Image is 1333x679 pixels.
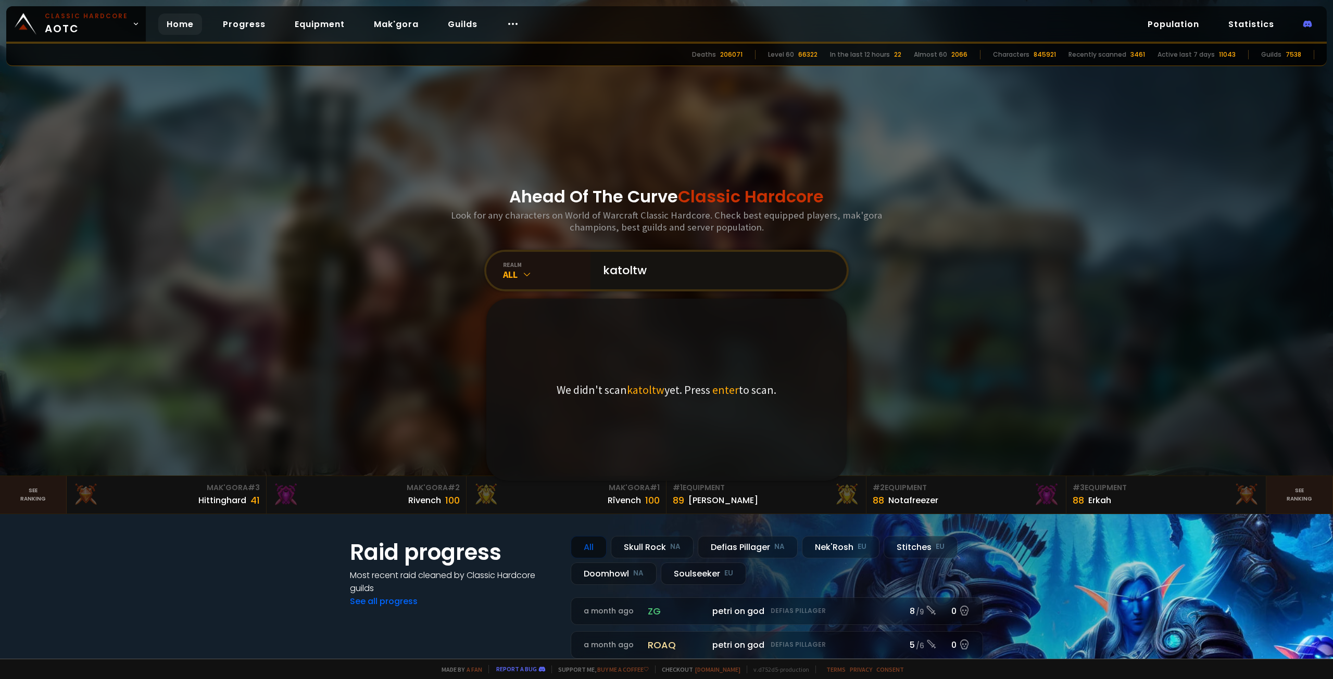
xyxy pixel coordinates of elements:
[888,494,938,507] div: Notafreezer
[798,50,818,59] div: 66322
[158,14,202,35] a: Home
[876,665,904,673] a: Consent
[1073,482,1260,493] div: Equipment
[608,494,641,507] div: Rîvench
[597,665,649,673] a: Buy me a coffee
[661,562,746,585] div: Soulseeker
[830,50,890,59] div: In the last 12 hours
[45,11,128,36] span: AOTC
[774,542,785,552] small: NA
[67,476,267,514] a: Mak'Gora#3Hittinghard41
[884,536,958,558] div: Stitches
[496,665,537,673] a: Report a bug
[503,268,590,280] div: All
[1034,50,1056,59] div: 845921
[551,665,649,673] span: Support me,
[611,536,694,558] div: Skull Rock
[673,493,684,507] div: 89
[645,493,660,507] div: 100
[633,568,644,579] small: NA
[1073,482,1085,493] span: # 3
[215,14,274,35] a: Progress
[666,476,866,514] a: #1Equipment89[PERSON_NAME]
[1261,50,1281,59] div: Guilds
[408,494,441,507] div: Rivench
[503,261,590,268] div: realm
[894,50,901,59] div: 22
[858,542,866,552] small: EU
[350,595,418,607] a: See all progress
[695,665,740,673] a: [DOMAIN_NAME]
[951,50,967,59] div: 2066
[571,597,983,625] a: a month agozgpetri on godDefias Pillager8 /90
[678,185,824,208] span: Classic Hardcore
[936,542,945,552] small: EU
[248,482,260,493] span: # 3
[873,493,884,507] div: 88
[850,665,872,673] a: Privacy
[627,382,664,397] span: katoltw
[720,50,743,59] div: 206071
[673,482,683,493] span: # 1
[1130,50,1145,59] div: 3461
[267,476,467,514] a: Mak'Gora#2Rivench100
[445,493,460,507] div: 100
[250,493,260,507] div: 41
[747,665,809,673] span: v. d752d5 - production
[571,562,657,585] div: Doomhowl
[473,482,660,493] div: Mak'Gora
[571,536,607,558] div: All
[448,482,460,493] span: # 2
[1286,50,1301,59] div: 7538
[509,184,824,209] h1: Ahead Of The Curve
[1066,476,1266,514] a: #3Equipment88Erkah
[467,476,666,514] a: Mak'Gora#1Rîvench100
[273,482,460,493] div: Mak'Gora
[826,665,846,673] a: Terms
[73,482,260,493] div: Mak'Gora
[597,252,834,289] input: Search a character...
[688,494,758,507] div: [PERSON_NAME]
[698,536,798,558] div: Defias Pillager
[286,14,353,35] a: Equipment
[1219,50,1236,59] div: 11043
[45,11,128,21] small: Classic Hardcore
[1158,50,1215,59] div: Active last 7 days
[673,482,860,493] div: Equipment
[366,14,427,35] a: Mak'gora
[670,542,681,552] small: NA
[712,382,739,397] span: enter
[650,482,660,493] span: # 1
[1139,14,1208,35] a: Population
[1266,476,1333,514] a: Seeranking
[655,665,740,673] span: Checkout
[6,6,146,42] a: Classic HardcoreAOTC
[768,50,794,59] div: Level 60
[467,665,482,673] a: a fan
[724,568,733,579] small: EU
[873,482,1060,493] div: Equipment
[198,494,246,507] div: Hittinghard
[435,665,482,673] span: Made by
[447,209,886,233] h3: Look for any characters on World of Warcraft Classic Hardcore. Check best equipped players, mak'g...
[439,14,486,35] a: Guilds
[557,382,776,397] p: We didn't scan yet. Press to scan.
[1068,50,1126,59] div: Recently scanned
[993,50,1029,59] div: Characters
[1220,14,1282,35] a: Statistics
[350,536,558,569] h1: Raid progress
[914,50,947,59] div: Almost 60
[1088,494,1111,507] div: Erkah
[802,536,879,558] div: Nek'Rosh
[571,631,983,659] a: a month agoroaqpetri on godDefias Pillager5 /60
[873,482,885,493] span: # 2
[866,476,1066,514] a: #2Equipment88Notafreezer
[1073,493,1084,507] div: 88
[692,50,716,59] div: Deaths
[350,569,558,595] h4: Most recent raid cleaned by Classic Hardcore guilds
